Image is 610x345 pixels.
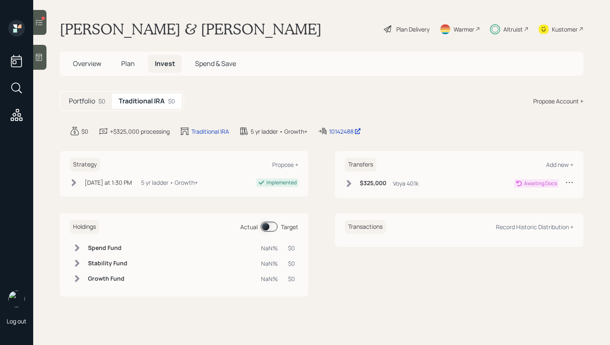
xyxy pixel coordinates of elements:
h6: Stability Fund [88,260,127,267]
div: $0 [168,97,175,105]
div: Plan Delivery [396,25,429,34]
div: Propose + [272,161,298,169]
div: 5 yr ladder • Growth+ [251,127,307,136]
div: $0 [98,97,105,105]
div: $0 [288,274,295,283]
div: Add new + [546,161,573,169]
div: Voya 401k [393,179,419,188]
div: Target [281,223,298,231]
div: Kustomer [552,25,578,34]
h6: Growth Fund [88,275,127,282]
div: 10142488 [329,127,361,136]
div: $0 [81,127,88,136]
div: Record Historic Distribution + [496,223,573,231]
h6: $325,000 [360,180,386,187]
img: retirable_logo.png [8,291,25,307]
div: Propose Account + [533,97,583,105]
div: 5 yr ladder • Growth+ [141,178,198,187]
h6: Holdings [70,220,99,234]
div: NaN% [261,244,278,252]
h6: Transfers [345,158,376,171]
h6: Spend Fund [88,245,127,252]
span: Invest [155,59,175,68]
span: Spend & Save [195,59,236,68]
div: NaN% [261,274,278,283]
div: Warmer [454,25,474,34]
h6: Transactions [345,220,386,234]
span: Plan [121,59,135,68]
h5: Portfolio [69,97,95,105]
div: +$325,000 processing [110,127,170,136]
h5: Traditional IRA [119,97,165,105]
h1: [PERSON_NAME] & [PERSON_NAME] [60,20,322,38]
div: NaN% [261,259,278,268]
div: Awaiting Docs [524,180,557,187]
div: [DATE] at 1:30 PM [85,178,132,187]
div: $0 [288,259,295,268]
div: Traditional IRA [191,127,229,136]
h6: Strategy [70,158,100,171]
div: Altruist [503,25,523,34]
div: $0 [288,244,295,252]
div: Actual [240,223,258,231]
div: Implemented [266,179,297,186]
div: Log out [7,317,27,325]
span: Overview [73,59,101,68]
